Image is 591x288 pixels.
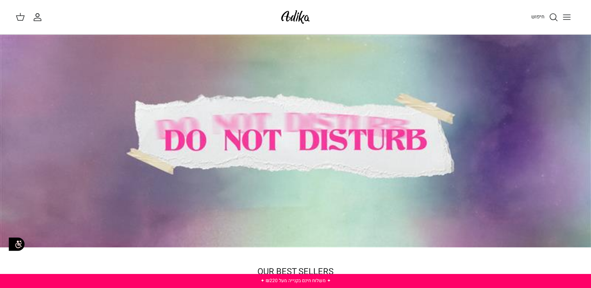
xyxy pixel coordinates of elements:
a: OUR BEST SELLERS [257,265,334,278]
a: החשבון שלי [33,12,45,22]
a: חיפוש [531,12,558,22]
span: חיפוש [531,13,545,20]
img: accessibility_icon02.svg [6,234,27,255]
img: Adika IL [279,8,312,26]
button: Toggle menu [558,9,575,26]
a: ✦ משלוח חינם בקנייה מעל ₪220 ✦ [261,277,331,284]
